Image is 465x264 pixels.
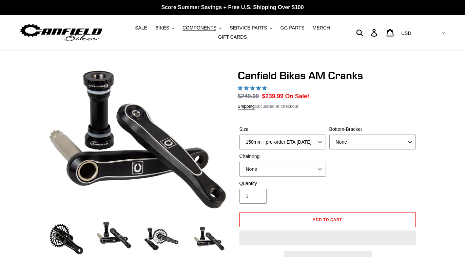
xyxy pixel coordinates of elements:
[48,220,85,258] img: Load image into Gallery viewer, Canfield Bikes AM Cranks
[182,25,216,31] span: COMPONENTS
[277,23,308,33] a: GG PARTS
[49,70,226,208] img: Canfield Cranks
[179,23,225,33] button: COMPONENTS
[238,93,259,100] s: $249.99
[155,25,169,31] span: BIKES
[329,126,416,133] label: Bottom-Bracket
[143,220,180,258] img: Load image into Gallery viewer, Canfield Bikes AM Cranks
[239,180,326,187] label: Quantity
[152,23,178,33] button: BIKES
[285,92,309,101] span: On Sale!
[239,153,326,160] label: Chainring
[313,25,330,31] span: MERCH
[238,104,255,109] a: Shipping
[238,85,268,91] span: 4.97 stars
[95,220,133,250] img: Load image into Gallery viewer, Canfield Cranks
[280,25,305,31] span: GG PARTS
[135,25,147,31] span: SALE
[218,34,247,40] span: GIFT CARDS
[19,22,103,43] img: Canfield Bikes
[226,23,275,33] button: SERVICE PARTS
[309,23,333,33] a: MERCH
[239,212,416,227] button: Add to cart
[238,69,418,82] h1: Canfield Bikes AM Cranks
[215,33,250,42] a: GIFT CARDS
[190,220,228,258] img: Load image into Gallery viewer, CANFIELD-AM_DH-CRANKS
[230,25,267,31] span: SERVICE PARTS
[239,126,326,133] label: Size
[262,93,284,100] span: $239.99
[313,217,342,222] span: Add to cart
[132,23,151,33] a: SALE
[238,103,418,110] div: calculated at checkout.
